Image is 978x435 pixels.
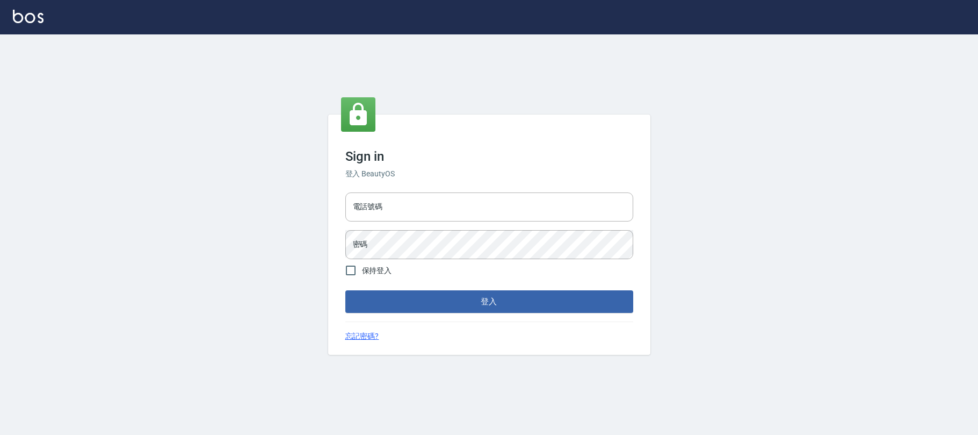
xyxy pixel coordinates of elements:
[345,331,379,342] a: 忘記密碼?
[345,149,633,164] h3: Sign in
[345,168,633,180] h6: 登入 BeautyOS
[345,290,633,313] button: 登入
[362,265,392,276] span: 保持登入
[13,10,44,23] img: Logo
